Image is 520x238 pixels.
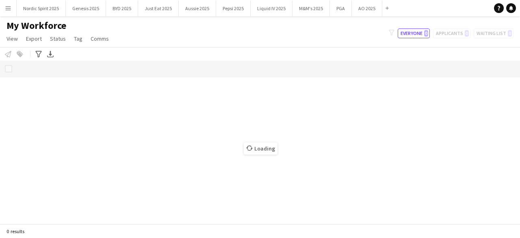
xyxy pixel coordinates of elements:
[6,20,66,32] span: My Workforce
[138,0,179,16] button: Just Eat 2025
[352,0,382,16] button: AO 2025
[3,33,21,44] a: View
[87,33,112,44] a: Comms
[34,49,43,59] app-action-btn: Advanced filters
[179,0,216,16] button: Aussie 2025
[26,35,42,42] span: Export
[47,33,69,44] a: Status
[6,35,18,42] span: View
[106,0,138,16] button: BYD 2025
[74,35,82,42] span: Tag
[50,35,66,42] span: Status
[216,0,251,16] button: Pepsi 2025
[251,0,292,16] button: Liquid IV 2025
[91,35,109,42] span: Comms
[244,142,277,155] span: Loading
[45,49,55,59] app-action-btn: Export XLSX
[292,0,330,16] button: M&M's 2025
[330,0,352,16] button: PGA
[66,0,106,16] button: Genesis 2025
[424,30,428,37] span: 0
[23,33,45,44] a: Export
[398,28,430,38] button: Everyone0
[17,0,66,16] button: Nordic Spirit 2025
[71,33,86,44] a: Tag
